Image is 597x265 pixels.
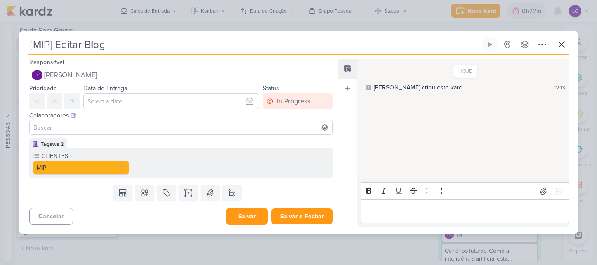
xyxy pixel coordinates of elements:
button: LC [PERSON_NAME] [29,67,333,83]
span: [PERSON_NAME] [44,70,97,80]
label: CLIENTES [41,151,129,161]
div: Laís Costa [32,70,42,80]
div: Editor toolbar [361,182,569,200]
label: Prioridade [29,85,57,92]
input: Buscar [31,122,330,133]
div: [PERSON_NAME] criou este kard [374,83,462,92]
button: Cancelar [29,208,73,225]
label: Data de Entrega [83,85,127,92]
div: Tagawa 2 [41,140,64,148]
div: Ligar relógio [486,41,493,48]
div: In Progress [277,96,310,107]
div: Colaboradores [29,111,333,120]
button: Salvar e Fechar [271,208,333,224]
button: Salvar [226,208,268,225]
div: Editor editing area: main [361,199,569,223]
p: LC [35,73,40,78]
button: In Progress [263,93,333,109]
input: Kard Sem Título [28,37,480,52]
label: Responsável [29,59,64,66]
div: 12:13 [554,84,565,92]
button: MIP [33,161,129,175]
input: Select a date [83,93,259,109]
label: Status [263,85,279,92]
